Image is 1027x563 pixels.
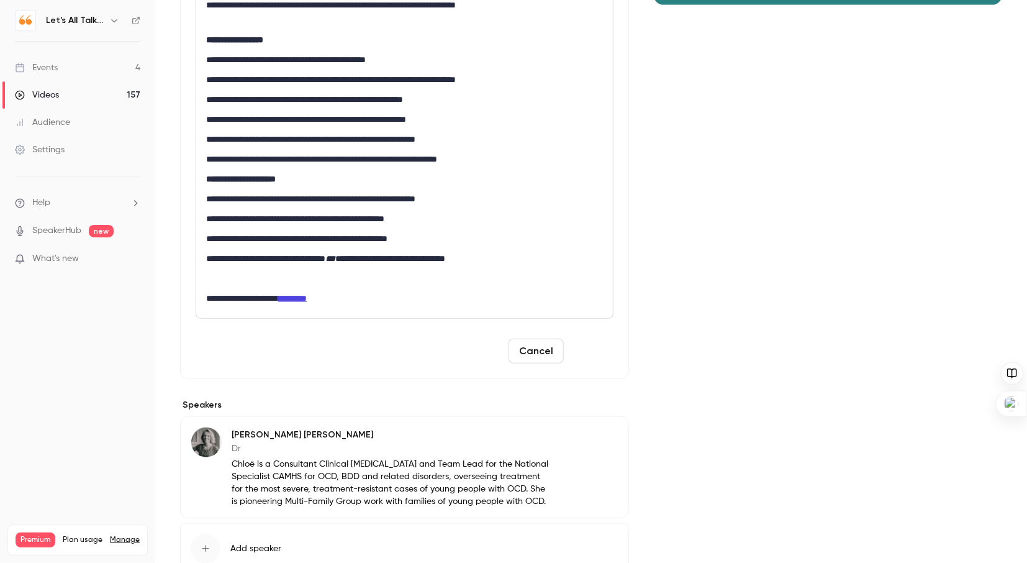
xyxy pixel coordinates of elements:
button: Cancel [509,339,564,364]
button: Save [569,339,613,364]
a: Manage [110,535,140,545]
div: Chloe Volz[PERSON_NAME] [PERSON_NAME]DrChloë is a Consultant Clinical [MEDICAL_DATA] and Team Lea... [180,416,629,518]
h6: Let's All Talk Mental Health [46,14,104,27]
p: Chloë is a Consultant Clinical [MEDICAL_DATA] and Team Lead for the National Specialist CAMHS for... [232,458,548,508]
span: Add speaker [230,542,281,555]
div: Settings [15,144,65,156]
span: Help [32,196,50,209]
img: Let's All Talk Mental Health [16,11,35,30]
span: Premium [16,533,55,547]
div: Audience [15,116,70,129]
iframe: Noticeable Trigger [125,254,140,265]
div: Videos [15,89,59,101]
p: Dr [232,442,548,455]
span: Plan usage [63,535,102,545]
li: help-dropdown-opener [15,196,140,209]
img: Chloe Volz [191,428,221,457]
a: SpeakerHub [32,224,81,237]
span: What's new [32,252,79,265]
span: new [89,225,114,237]
p: [PERSON_NAME] [PERSON_NAME] [232,429,548,441]
label: Speakers [180,399,629,411]
div: Events [15,62,58,74]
